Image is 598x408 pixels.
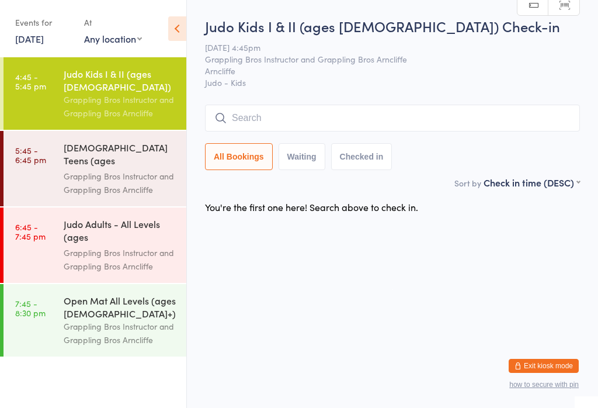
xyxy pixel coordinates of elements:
[4,284,186,357] a: 7:45 -8:30 pmOpen Mat All Levels (ages [DEMOGRAPHIC_DATA]+)Grappling Bros Instructor and Grapplin...
[84,13,142,32] div: At
[84,32,142,45] div: Any location
[484,176,580,189] div: Check in time (DESC)
[279,143,325,170] button: Waiting
[15,146,46,164] time: 5:45 - 6:45 pm
[64,246,176,273] div: Grappling Bros Instructor and Grappling Bros Arncliffe
[15,72,46,91] time: 4:45 - 5:45 pm
[454,177,481,189] label: Sort by
[205,77,580,88] span: Judo - Kids
[15,299,46,317] time: 7:45 - 8:30 pm
[331,143,392,170] button: Checked in
[4,57,186,130] a: 4:45 -5:45 pmJudo Kids I & II (ages [DEMOGRAPHIC_DATA])Grappling Bros Instructor and Grappling Br...
[205,65,562,77] span: Arncliffe
[509,359,579,373] button: Exit kiosk mode
[509,381,579,389] button: how to secure with pin
[205,105,580,132] input: Search
[205,200,418,213] div: You're the first one here! Search above to check in.
[64,67,176,93] div: Judo Kids I & II (ages [DEMOGRAPHIC_DATA])
[15,13,72,32] div: Events for
[4,208,186,283] a: 6:45 -7:45 pmJudo Adults - All Levels (ages [DEMOGRAPHIC_DATA]+)Grappling Bros Instructor and Gra...
[64,93,176,120] div: Grappling Bros Instructor and Grappling Bros Arncliffe
[64,170,176,196] div: Grappling Bros Instructor and Grappling Bros Arncliffe
[4,131,186,206] a: 5:45 -6:45 pm[DEMOGRAPHIC_DATA] Teens (ages [DEMOGRAPHIC_DATA])Grappling Bros Instructor and Grap...
[205,16,580,36] h2: Judo Kids I & II (ages [DEMOGRAPHIC_DATA]) Check-in
[205,42,562,53] span: [DATE] 4:45pm
[15,222,46,241] time: 6:45 - 7:45 pm
[64,294,176,320] div: Open Mat All Levels (ages [DEMOGRAPHIC_DATA]+)
[15,32,44,45] a: [DATE]
[205,53,562,65] span: Grappling Bros Instructor and Grappling Bros Arncliffe
[64,320,176,347] div: Grappling Bros Instructor and Grappling Bros Arncliffe
[205,143,273,170] button: All Bookings
[64,141,176,170] div: [DEMOGRAPHIC_DATA] Teens (ages [DEMOGRAPHIC_DATA])
[64,217,176,246] div: Judo Adults - All Levels (ages [DEMOGRAPHIC_DATA]+)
